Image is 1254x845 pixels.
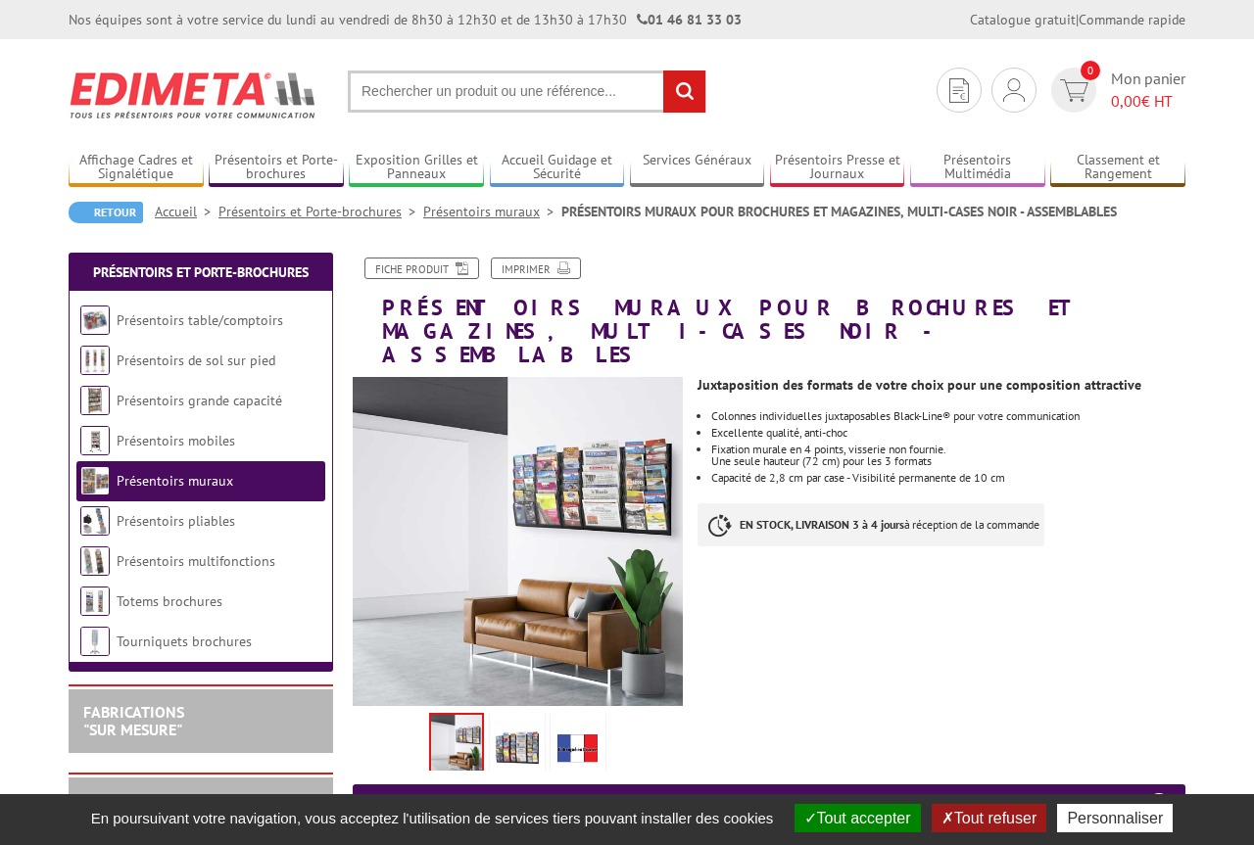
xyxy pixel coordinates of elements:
[711,472,1185,484] li: Capacité de 2,8 cm par case - Visibilité permanente de 10 cm
[1050,152,1185,184] a: Classement et Rangement
[364,258,479,279] a: Fiche produit
[561,202,1117,221] li: PRÉSENTOIRS MURAUX POUR BROCHURES ET MAGAZINES, MULTI-CASES NOIR - ASSEMBLABLES
[117,592,222,610] a: Totems brochures
[80,627,110,656] img: Tourniquets brochures
[663,70,705,113] input: rechercher
[711,444,1185,467] li: Fixation murale en 4 points, visserie non fournie. Une seule hauteur (72 cm) pour les 3 formats
[69,10,742,29] div: Nos équipes sont à votre service du lundi au vendredi de 8h30 à 12h30 et de 13h30 à 17h30
[80,587,110,616] img: Totems brochures
[698,376,1141,394] strong: Juxtaposition des formats de votre choix pour une composition attractive
[1081,61,1100,80] span: 0
[698,503,1044,546] p: à réception de la commande
[932,804,1046,832] button: Tout refuser
[80,506,110,536] img: Présentoirs pliables
[93,263,309,281] a: Présentoirs et Porte-brochures
[80,466,110,495] img: Présentoirs muraux
[1057,804,1173,832] button: Personnaliser (fenêtre modale)
[494,717,541,777] img: presentoirs_muraux_410501_1.jpg
[69,152,204,184] a: Affichage Cadres et Signalétique
[80,546,110,576] img: Présentoirs multifonctions
[338,258,1200,367] h1: PRÉSENTOIRS MURAUX POUR BROCHURES ET MAGAZINES, MULTI-CASES NOIR - ASSEMBLABLES
[209,152,344,184] a: Présentoirs et Porte-brochures
[1111,90,1185,113] span: € HT
[637,11,742,28] strong: 01 46 81 33 03
[491,258,581,279] a: Imprimer
[117,472,233,490] a: Présentoirs muraux
[117,392,282,409] a: Présentoirs grande capacité
[490,152,625,184] a: Accueil Guidage et Sécurité
[970,10,1185,29] div: |
[117,552,275,570] a: Présentoirs multifonctions
[117,432,235,449] a: Présentoirs mobiles
[630,152,765,184] a: Services Généraux
[711,427,1185,439] li: Excellente qualité, anti-choc
[349,152,484,184] a: Exposition Grilles et Panneaux
[80,346,110,375] img: Présentoirs de sol sur pied
[117,633,252,650] a: Tourniquets brochures
[80,305,110,335] img: Présentoirs table/comptoirs
[69,202,143,223] a: Retour
[348,70,706,113] input: Rechercher un produit ou une référence...
[886,784,1185,823] h3: Etablir un devis ou passer commande
[555,717,602,777] img: edimeta_produit_fabrique_en_france.jpg
[69,59,318,131] img: Edimeta
[80,426,110,455] img: Présentoirs mobiles
[423,203,561,220] a: Présentoirs muraux
[949,78,969,103] img: devis rapide
[155,203,218,220] a: Accueil
[117,311,283,329] a: Présentoirs table/comptoirs
[1111,91,1141,111] span: 0,00
[370,784,463,823] p: Prix indiqué HT
[80,386,110,415] img: Présentoirs grande capacité
[1079,11,1185,28] a: Commande rapide
[1046,68,1185,113] a: devis rapide 0 Mon panier 0,00€ HT
[218,203,423,220] a: Présentoirs et Porte-brochures
[83,702,184,739] a: FABRICATIONS"Sur Mesure"
[353,377,683,707] img: presentoir_mural_blacl_line_noir_410501_410601_411001_420601_421201.jpg
[910,152,1045,184] a: Présentoirs Multimédia
[81,810,784,826] span: En poursuivant votre navigation, vous acceptez l'utilisation de services tiers pouvant installer ...
[431,715,482,775] img: presentoir_mural_blacl_line_noir_410501_410601_411001_420601_421201.jpg
[117,352,275,369] a: Présentoirs de sol sur pied
[740,517,904,532] strong: EN STOCK, LIVRAISON 3 à 4 jours
[795,804,921,832] button: Tout accepter
[770,152,905,184] a: Présentoirs Presse et Journaux
[711,410,1185,422] li: Colonnes individuelles juxtaposables Black-Line® pour votre communication
[970,11,1076,28] a: Catalogue gratuit
[1003,78,1025,102] img: devis rapide
[1111,68,1185,113] span: Mon panier
[117,512,235,530] a: Présentoirs pliables
[1060,79,1088,102] img: devis rapide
